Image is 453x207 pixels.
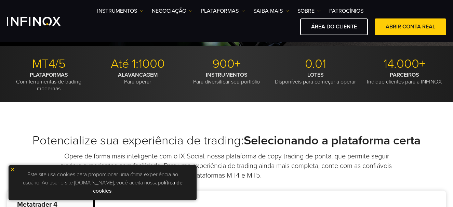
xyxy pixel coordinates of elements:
[362,72,446,85] p: Indique clientes para a INFINOX
[96,56,179,72] p: Até 1:1000
[253,7,289,15] a: Saiba mais
[206,72,248,78] strong: INSTRUMENTOS
[10,167,15,172] img: yellow close icon
[307,72,324,78] strong: LOTES
[300,18,368,35] a: ÁREA DO CLIENTE
[7,72,91,92] p: Com ferramentas de trading modernas
[185,56,268,72] p: 900+
[7,133,446,148] h2: Potencialize sua experiência de trading:
[362,56,446,72] p: 14.000+
[274,56,357,72] p: 0.01
[96,72,179,85] p: Para operar
[152,7,192,15] a: NEGOCIAÇÃO
[185,72,268,85] p: Para diversificar seu portfólio
[244,133,421,148] strong: Selecionando a plataforma certa
[297,7,321,15] a: SOBRE
[12,169,193,197] p: Este site usa cookies para proporcionar uma ótima experiência ao usuário. Ao usar o site [DOMAIN_...
[61,152,392,180] p: Opere de forma mais inteligente com o IX Social, nossa plataforma de copy trading de ponta, que p...
[329,7,363,15] a: Patrocínios
[97,7,143,15] a: Instrumentos
[274,72,357,85] p: Disponíveis para começar a operar
[7,56,91,72] p: MT4/5
[375,18,446,35] a: ABRIR CONTA REAL
[30,72,68,78] strong: PLATAFORMAS
[201,7,245,15] a: PLATAFORMAS
[118,72,158,78] strong: ALAVANCAGEM
[390,72,419,78] strong: PARCEIROS
[7,17,77,26] a: INFINOX Logo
